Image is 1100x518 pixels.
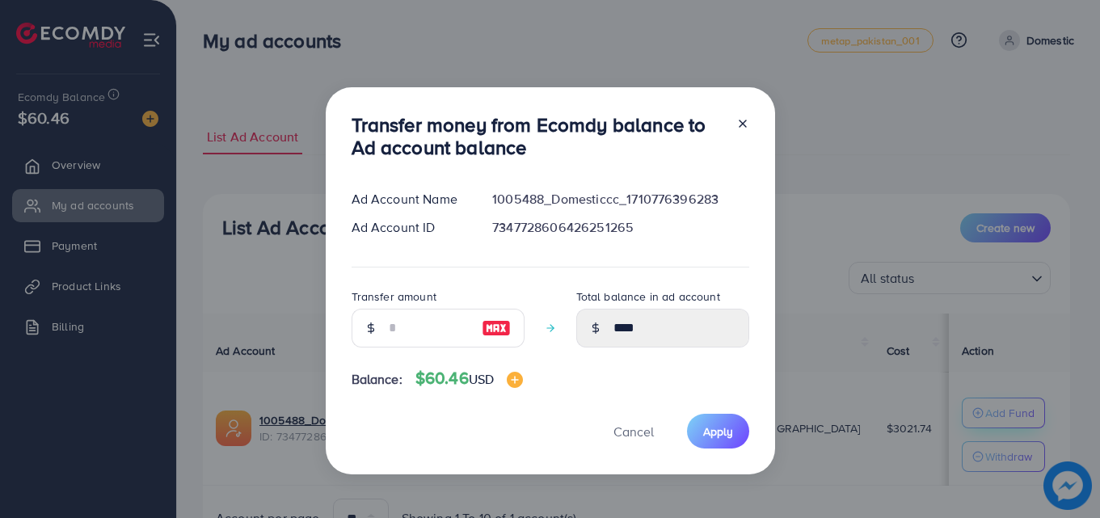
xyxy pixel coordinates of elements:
h4: $60.46 [415,368,523,389]
img: image [507,372,523,388]
label: Transfer amount [352,288,436,305]
img: image [482,318,511,338]
div: Ad Account Name [339,190,480,208]
label: Total balance in ad account [576,288,720,305]
span: Balance: [352,370,402,389]
div: 7347728606426251265 [479,218,761,237]
span: Apply [703,423,733,440]
span: USD [469,370,494,388]
button: Cancel [593,414,674,449]
span: Cancel [613,423,654,440]
h3: Transfer money from Ecomdy balance to Ad account balance [352,113,723,160]
button: Apply [687,414,749,449]
div: Ad Account ID [339,218,480,237]
div: 1005488_Domesticcc_1710776396283 [479,190,761,208]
